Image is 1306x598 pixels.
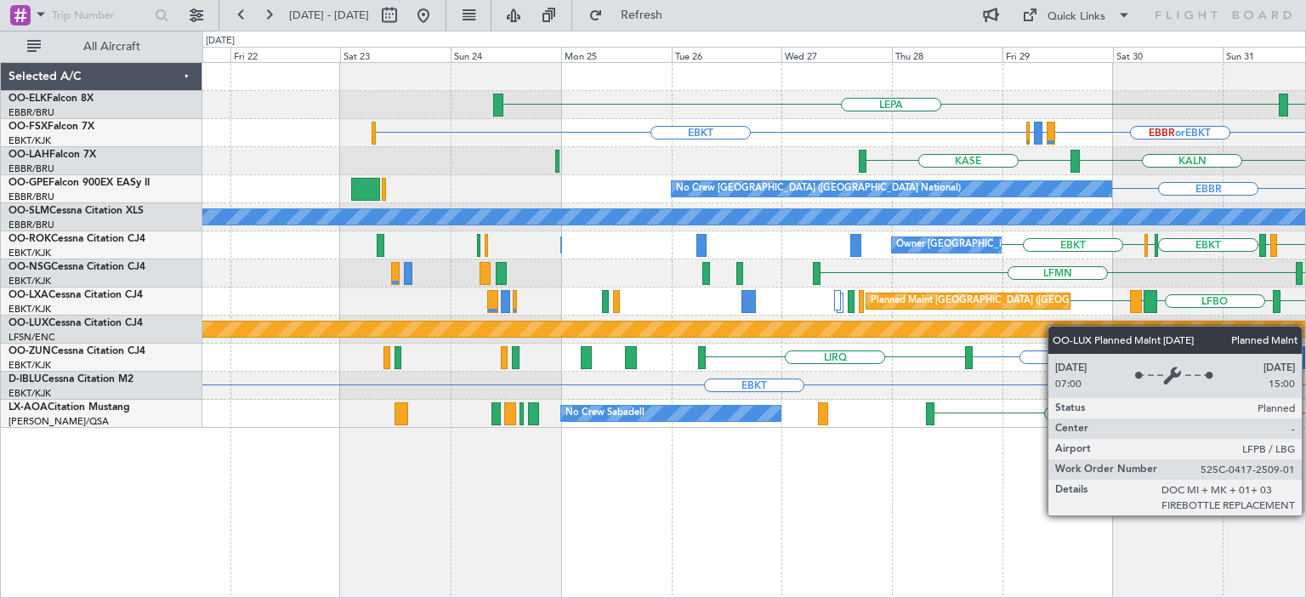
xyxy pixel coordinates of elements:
[9,106,54,119] a: EBBR/BRU
[9,303,51,316] a: EBKT/KJK
[9,191,54,203] a: EBBR/BRU
[9,331,55,344] a: LFSN/ENC
[1002,47,1113,62] div: Fri 29
[9,359,51,372] a: EBKT/KJK
[1113,47,1224,62] div: Sat 30
[340,47,451,62] div: Sat 23
[9,150,96,160] a: OO-LAHFalcon 7X
[9,122,94,132] a: OO-FSXFalcon 7X
[9,275,51,288] a: EBKT/KJK
[19,33,185,60] button: All Aircraft
[9,178,48,188] span: OO-GPE
[9,415,109,428] a: [PERSON_NAME]/QSA
[581,2,683,29] button: Refresh
[9,234,145,244] a: OO-ROKCessna Citation CJ4
[9,94,94,104] a: OO-ELKFalcon 8X
[289,8,369,23] span: [DATE] - [DATE]
[9,247,51,259] a: EBKT/KJK
[230,47,341,62] div: Fri 22
[9,318,143,328] a: OO-LUXCessna Citation CJ4
[9,134,51,147] a: EBKT/KJK
[892,47,1002,62] div: Thu 28
[871,288,1178,314] div: Planned Maint [GEOGRAPHIC_DATA] ([GEOGRAPHIC_DATA] National)
[9,374,133,384] a: D-IBLUCessna Citation M2
[451,47,561,62] div: Sun 24
[9,290,48,300] span: OO-LXA
[9,346,51,356] span: OO-ZUN
[9,219,54,231] a: EBBR/BRU
[672,47,782,62] div: Tue 26
[606,9,678,21] span: Refresh
[781,47,892,62] div: Wed 27
[9,178,150,188] a: OO-GPEFalcon 900EX EASy II
[9,150,49,160] span: OO-LAH
[676,176,961,202] div: No Crew [GEOGRAPHIC_DATA] ([GEOGRAPHIC_DATA] National)
[9,346,145,356] a: OO-ZUNCessna Citation CJ4
[561,47,672,62] div: Mon 25
[9,290,143,300] a: OO-LXACessna Citation CJ4
[9,162,54,175] a: EBBR/BRU
[9,262,51,272] span: OO-NSG
[9,206,144,216] a: OO-SLMCessna Citation XLS
[206,34,235,48] div: [DATE]
[1014,2,1139,29] button: Quick Links
[9,402,130,413] a: LX-AOACitation Mustang
[52,3,150,28] input: Trip Number
[9,318,48,328] span: OO-LUX
[9,402,48,413] span: LX-AOA
[9,387,51,400] a: EBKT/KJK
[896,232,1126,258] div: Owner [GEOGRAPHIC_DATA]-[GEOGRAPHIC_DATA]
[9,206,49,216] span: OO-SLM
[44,41,179,53] span: All Aircraft
[9,122,48,132] span: OO-FSX
[9,234,51,244] span: OO-ROK
[565,401,644,426] div: No Crew Sabadell
[1048,9,1105,26] div: Quick Links
[9,94,47,104] span: OO-ELK
[9,262,145,272] a: OO-NSGCessna Citation CJ4
[9,374,42,384] span: D-IBLU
